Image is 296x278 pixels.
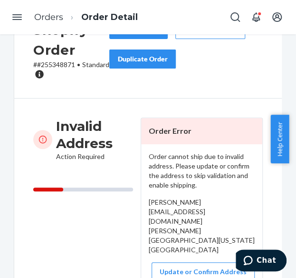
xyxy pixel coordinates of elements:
a: Order Detail [81,12,138,22]
p: Order cannot ship due to invalid address. Please update or confirm the address to skip validation... [149,152,255,190]
button: Open Search Box [226,8,245,27]
button: Help Center [270,115,289,163]
span: • [77,60,80,69]
h3: Invalid Address [56,118,133,152]
a: Orders [34,12,63,22]
div: Action Required [56,118,133,161]
div: Duplicate Order [117,54,168,64]
p: # #255348871 [33,60,109,79]
button: Open Navigation [8,8,27,27]
button: Open account menu [267,8,286,27]
iframe: Opens a widget where you can chat to one of our agents [236,249,286,273]
header: Order Error [141,118,262,144]
h2: Shopify Order [33,20,109,60]
button: Duplicate Order [109,50,176,69]
button: Open notifications [247,8,266,27]
span: [PERSON_NAME] [EMAIL_ADDRESS][DOMAIN_NAME] [PERSON_NAME][GEOGRAPHIC_DATA][US_STATE] [GEOGRAPHIC_D... [149,198,255,254]
span: Standard [82,60,109,69]
ol: breadcrumbs [27,3,145,31]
